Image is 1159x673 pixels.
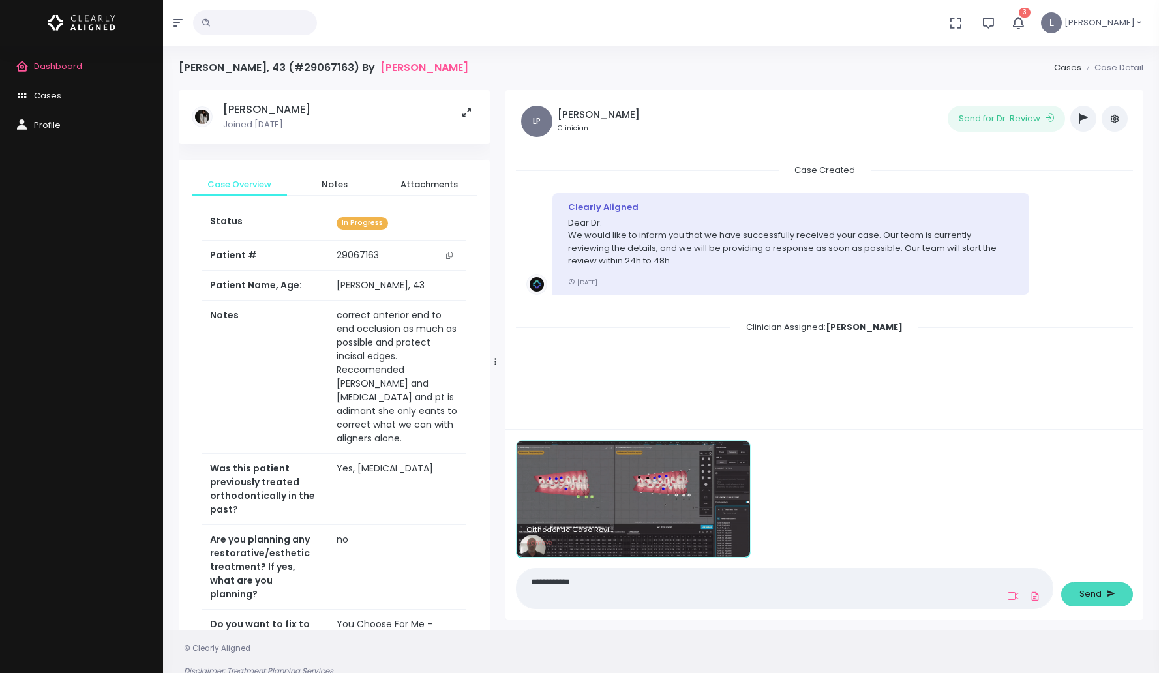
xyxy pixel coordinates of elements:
th: Was this patient previously treated orthodontically in the past? [202,454,329,525]
span: Case Created [779,160,871,180]
div: scrollable content [516,164,1133,417]
a: Cases [1054,61,1081,74]
li: Case Detail [1081,61,1143,74]
th: Patient Name, Age: [202,271,329,301]
div: scrollable content [179,90,490,634]
span: LP [521,106,552,137]
b: [PERSON_NAME] [826,321,903,333]
h5: [PERSON_NAME] [223,103,310,116]
small: [DATE] [568,278,597,286]
small: Clinician [558,123,640,134]
td: Yes, [MEDICAL_DATA] [329,454,466,525]
a: [PERSON_NAME] [380,61,468,74]
span: Remove [526,538,552,546]
td: You Choose For Me - Follow Clearly Aligned Recommendations [329,610,466,667]
a: Add Files [1027,584,1043,608]
th: Do you want to fix to Class 1 occlusion? [202,610,329,667]
span: Send [1079,588,1102,601]
span: [PERSON_NAME] [1064,16,1135,29]
span: Case Overview [202,178,277,191]
span: Clinician Assigned: [730,317,918,337]
h4: [PERSON_NAME], 43 (#29067163) By [179,61,468,74]
img: 789740b8e5d2427986a801c39d219e75-51bf053928b0884a.gif [517,441,750,557]
p: Dear Dr. We would like to inform you that we have successfully received your case. Our team is cu... [568,217,1014,267]
th: Are you planning any restorative/esthetic treatment? If yes, what are you planning? [202,525,329,610]
th: Patient # [202,240,329,271]
span: Notes [297,178,372,191]
h5: [PERSON_NAME] [558,109,640,121]
th: Status [202,207,329,240]
td: no [329,525,466,610]
td: correct anterior end to end occlusion as much as possible and protect incisal edges. Reccomended ... [329,301,466,454]
button: Send for Dr. Review [948,106,1065,132]
button: Send [1061,582,1133,606]
span: Attachments [392,178,466,191]
span: Profile [34,119,61,131]
th: Notes [202,301,329,454]
img: Logo Horizontal [48,9,115,37]
span: L [1041,12,1062,33]
p: Joined [DATE] [223,118,310,131]
a: Add Loom Video [1005,591,1022,601]
td: [PERSON_NAME], 43 [329,271,466,301]
p: Orthodontic Case Review and Treatment Strategy for [PERSON_NAME] [526,526,618,534]
span: In Progress [337,217,388,230]
span: 3 [1019,8,1031,18]
div: Clearly Aligned [568,201,1014,214]
td: 29067163 [329,241,466,271]
span: Dashboard [34,60,82,72]
span: Cases [34,89,61,102]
